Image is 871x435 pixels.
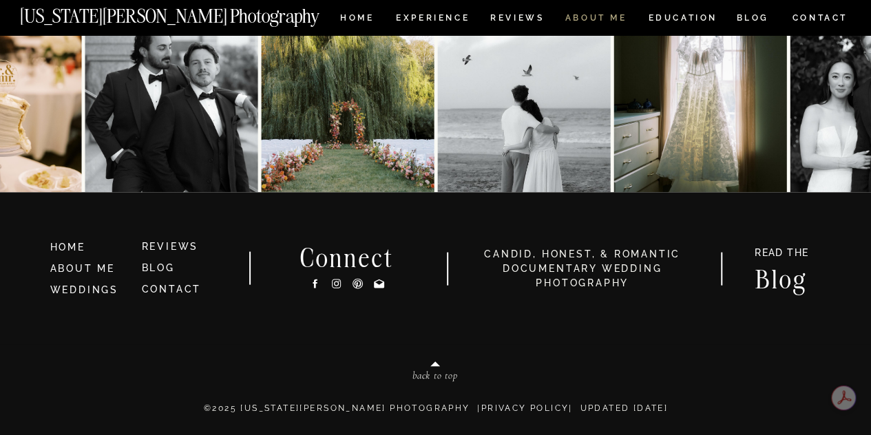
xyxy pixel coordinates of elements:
[261,20,434,193] img: Garden ceremony with A&C 🌼🌷🌼🌷 . . . . . . . . Shot for @jennifercontiphoto
[437,20,610,193] img: Mica and Mikey 🕊️
[481,403,569,413] a: Privacy Policy
[791,10,848,25] a: CONTACT
[736,14,769,25] a: BLOG
[50,284,118,295] a: WEDDINGS
[396,14,468,25] a: Experience
[337,14,377,25] a: HOME
[490,14,542,25] a: REVIEWS
[467,247,698,290] h3: candid, honest, & romantic Documentary Wedding photography
[565,14,627,25] a: ABOUT ME
[50,240,130,255] a: HOME
[742,267,821,288] a: Blog
[354,370,516,385] a: back to top
[20,7,366,19] a: [US_STATE][PERSON_NAME] Photography
[142,241,199,252] a: REVIEWS
[142,262,175,273] a: BLOG
[50,263,115,274] a: ABOUT ME
[85,20,258,193] img: Spent my weekend with the Mr.’s, and everything was perfect — from the courthouse wedding ceremon...
[142,284,202,295] a: CONTACT
[23,402,850,429] p: ©2025 [US_STATE][PERSON_NAME] PHOTOGRAPHY | | Updated [DATE]
[647,14,719,25] a: EDUCATION
[282,246,412,268] h2: Connect
[748,248,816,262] a: READ THE
[613,20,786,193] img: Elaine and this dress 🤍🤍🤍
